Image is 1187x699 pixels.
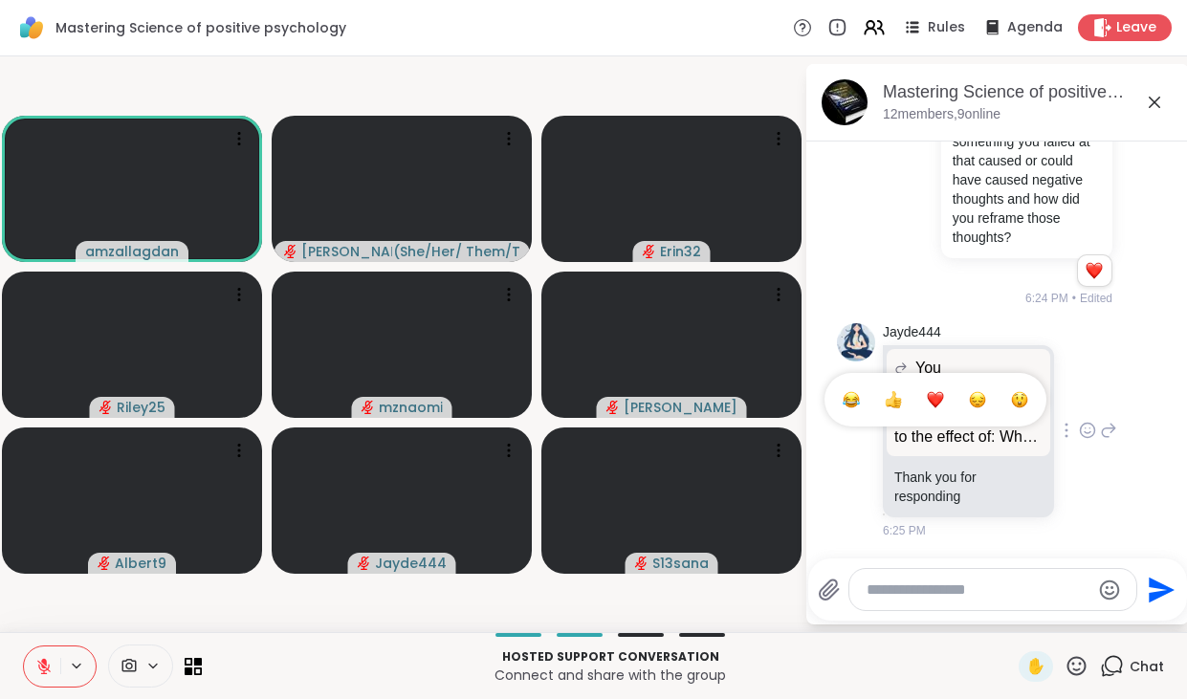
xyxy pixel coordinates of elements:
[1007,18,1063,37] span: Agenda
[55,18,346,37] span: Mastering Science of positive psychology
[393,242,519,261] span: ( She/Her/ Them/They )
[1078,255,1111,286] div: Reaction list
[213,648,1007,666] p: Hosted support conversation
[1130,657,1164,676] span: Chat
[284,245,297,258] span: audio-muted
[358,557,371,570] span: audio-muted
[635,557,648,570] span: audio-muted
[894,468,1043,506] p: Thank you for responding
[115,554,166,573] span: Albert9
[99,401,113,414] span: audio-muted
[1137,568,1180,611] button: Send
[1000,381,1039,419] button: Select Reaction: Astonished
[1025,290,1068,307] span: 6:24 PM
[117,398,165,417] span: Riley25
[660,242,701,261] span: Erin32
[1116,18,1156,37] span: Leave
[958,381,997,419] button: Select Reaction: Sad
[928,18,965,37] span: Rules
[915,357,941,380] span: You
[1084,263,1104,278] button: Reactions: love
[916,381,955,419] button: Select Reaction: Heart
[85,242,179,261] span: amzallagdan
[867,580,1089,600] textarea: Type your message
[1098,579,1121,601] button: Emoji picker
[822,79,868,125] img: Mastering Science of positive psychology, Sep 14
[375,554,447,573] span: Jayde444
[837,323,875,361] img: https://sharewell-space-live.sfo3.digitaloceanspaces.com/user-generated/fd112b90-4d33-4654-881a-d...
[379,398,443,417] span: mznaomi
[652,554,709,573] span: S13sana
[1080,290,1112,307] span: Edited
[362,401,375,414] span: audio-muted
[883,105,1000,124] p: 12 members, 9 online
[15,11,48,44] img: ShareWell Logomark
[213,666,1007,685] p: Connect and share with the group
[883,522,926,539] span: 6:25 PM
[953,75,1101,247] p: I'm not sure but I think it is something to the effect of: What is something you failed at that c...
[832,381,870,419] button: Select Reaction: Joy
[301,242,392,261] span: [PERSON_NAME]
[643,245,656,258] span: audio-muted
[874,381,912,419] button: Select Reaction: Thumbs up
[883,323,941,342] a: Jayde444
[606,401,620,414] span: audio-muted
[624,398,737,417] span: [PERSON_NAME]
[883,80,1174,104] div: Mastering Science of positive psychology, [DATE]
[1026,655,1045,678] span: ✋
[98,557,111,570] span: audio-muted
[1072,290,1076,307] span: •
